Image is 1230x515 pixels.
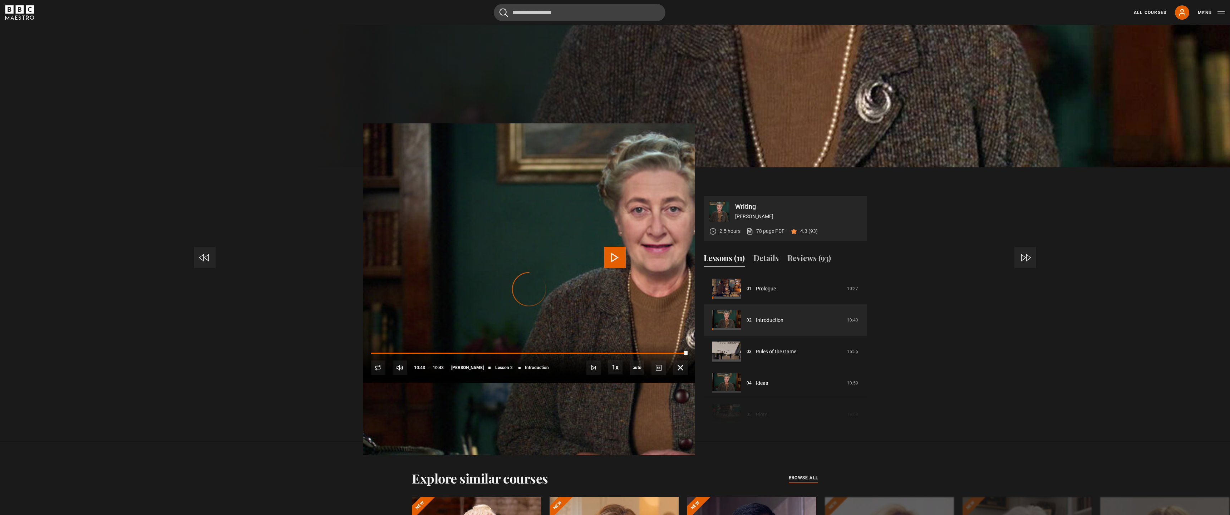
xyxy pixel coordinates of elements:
[800,227,818,235] p: 4.3 (93)
[789,474,818,482] a: browse all
[1134,9,1166,16] a: All Courses
[756,379,768,387] a: Ideas
[414,361,425,374] span: 10:43
[1198,9,1225,16] button: Toggle navigation
[500,8,508,17] button: Submit the search query
[787,252,831,267] button: Reviews (93)
[630,360,644,375] span: auto
[756,285,776,293] a: Prologue
[719,227,741,235] p: 2.5 hours
[428,365,430,370] span: -
[756,348,796,355] a: Rules of the Game
[586,360,601,375] button: Next Lesson
[673,360,688,375] button: Fullscreen
[608,360,623,374] button: Playback Rate
[371,360,385,375] button: Replay
[651,360,666,375] button: Captions
[525,366,549,370] span: Introduction
[371,353,688,354] div: Progress Bar
[451,366,484,370] span: [PERSON_NAME]
[5,5,34,20] svg: BBC Maestro
[704,252,745,267] button: Lessons (11)
[735,213,861,220] p: [PERSON_NAME]
[753,252,779,267] button: Details
[746,227,784,235] a: 78 page PDF
[630,360,644,375] div: Current quality: 1080p
[433,361,444,374] span: 10:43
[412,471,548,486] h2: Explore similar courses
[494,4,665,21] input: Search
[393,360,407,375] button: Mute
[789,474,818,481] span: browse all
[495,366,513,370] span: Lesson 2
[363,196,695,383] video-js: Video Player
[735,203,861,210] p: Writing
[756,317,783,324] a: Introduction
